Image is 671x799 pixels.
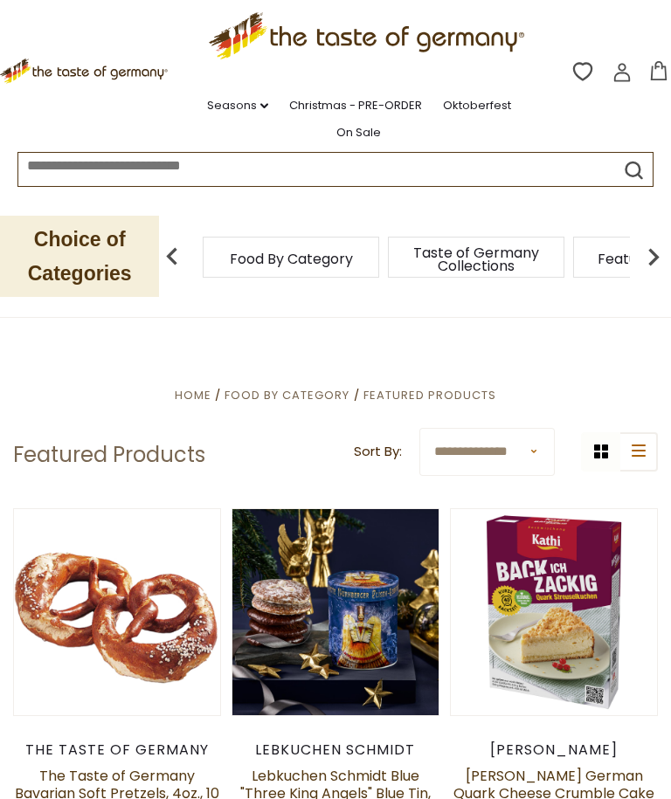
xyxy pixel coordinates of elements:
a: Food By Category [230,252,353,265]
label: Sort By: [354,441,402,463]
img: next arrow [636,239,671,274]
img: Kathi German Quark Cheese Crumble Cake Mix, 545g [451,509,657,715]
a: Food By Category [225,387,349,403]
div: Lebkuchen Schmidt [232,741,439,759]
img: The Taste of Germany Bavarian Soft Pretzels, 4oz., 10 pc., handmade and frozen [14,509,220,715]
a: On Sale [336,123,381,142]
div: [PERSON_NAME] [450,741,658,759]
a: Taste of Germany Collections [406,246,546,272]
h1: Featured Products [13,442,205,468]
img: Lebkuchen Schmidt Blue "Three King Angels" Blue Tin, Assorted Lebkuchen [232,509,439,715]
a: Home [175,387,211,403]
div: The Taste of Germany [13,741,221,759]
a: Christmas - PRE-ORDER [289,96,422,115]
img: previous arrow [155,239,190,274]
a: Oktoberfest [443,96,511,115]
a: Featured Products [363,387,496,403]
a: Seasons [207,96,268,115]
